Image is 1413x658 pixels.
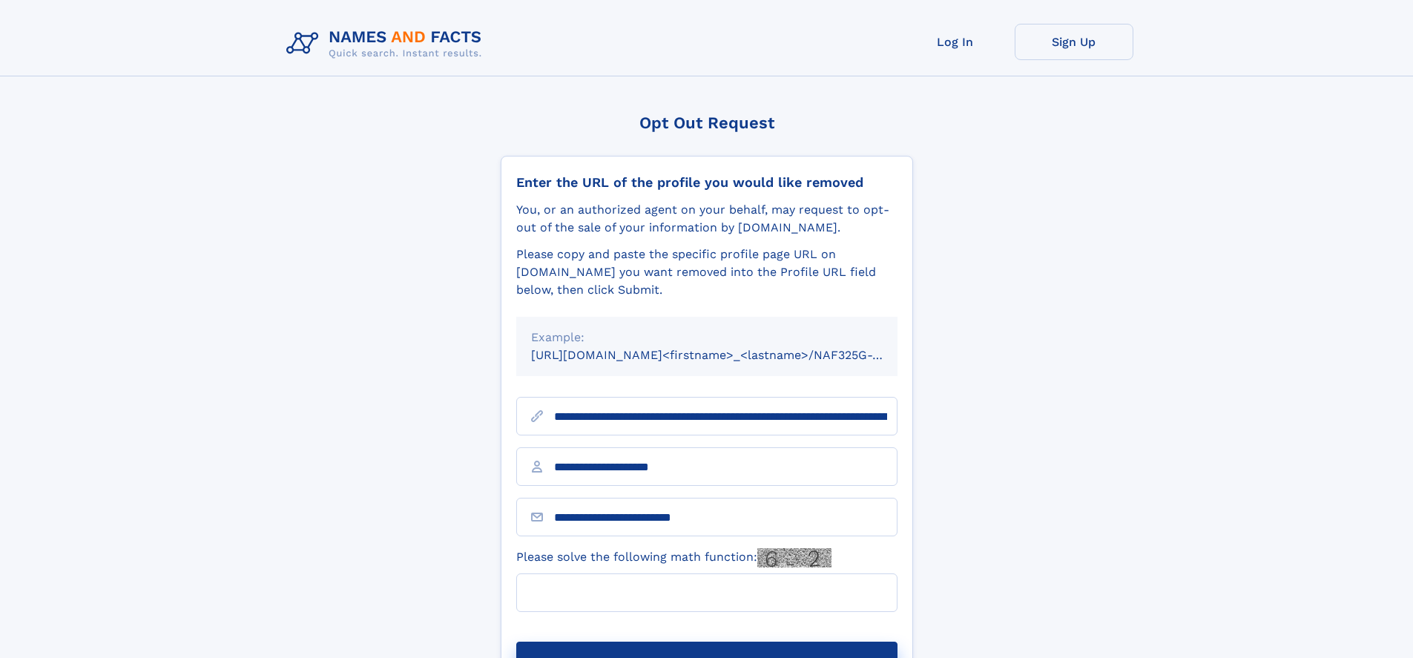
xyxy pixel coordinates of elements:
div: Please copy and paste the specific profile page URL on [DOMAIN_NAME] you want removed into the Pr... [516,246,897,299]
div: Opt Out Request [501,113,913,132]
a: Sign Up [1015,24,1133,60]
img: Logo Names and Facts [280,24,494,64]
div: Example: [531,329,883,346]
a: Log In [896,24,1015,60]
div: You, or an authorized agent on your behalf, may request to opt-out of the sale of your informatio... [516,201,897,237]
label: Please solve the following math function: [516,548,831,567]
div: Enter the URL of the profile you would like removed [516,174,897,191]
small: [URL][DOMAIN_NAME]<firstname>_<lastname>/NAF325G-xxxxxxxx [531,348,926,362]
